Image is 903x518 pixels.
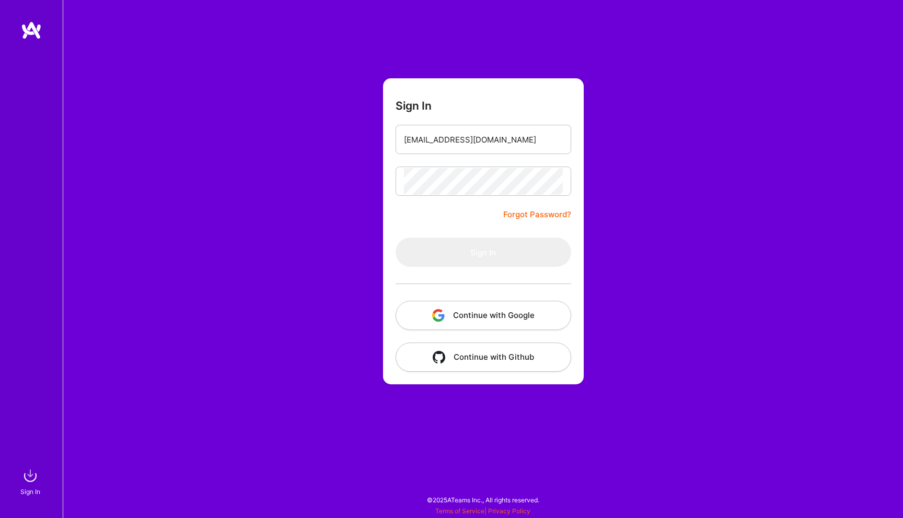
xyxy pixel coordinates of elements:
[435,507,530,515] span: |
[396,343,571,372] button: Continue with Github
[21,21,42,40] img: logo
[435,507,484,515] a: Terms of Service
[22,465,41,497] a: sign inSign In
[488,507,530,515] a: Privacy Policy
[396,301,571,330] button: Continue with Google
[404,126,563,153] input: Email...
[20,465,41,486] img: sign in
[432,309,445,322] img: icon
[63,487,903,513] div: © 2025 ATeams Inc., All rights reserved.
[396,238,571,267] button: Sign In
[433,351,445,363] img: icon
[396,99,432,112] h3: Sign In
[20,486,40,497] div: Sign In
[503,208,571,221] a: Forgot Password?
